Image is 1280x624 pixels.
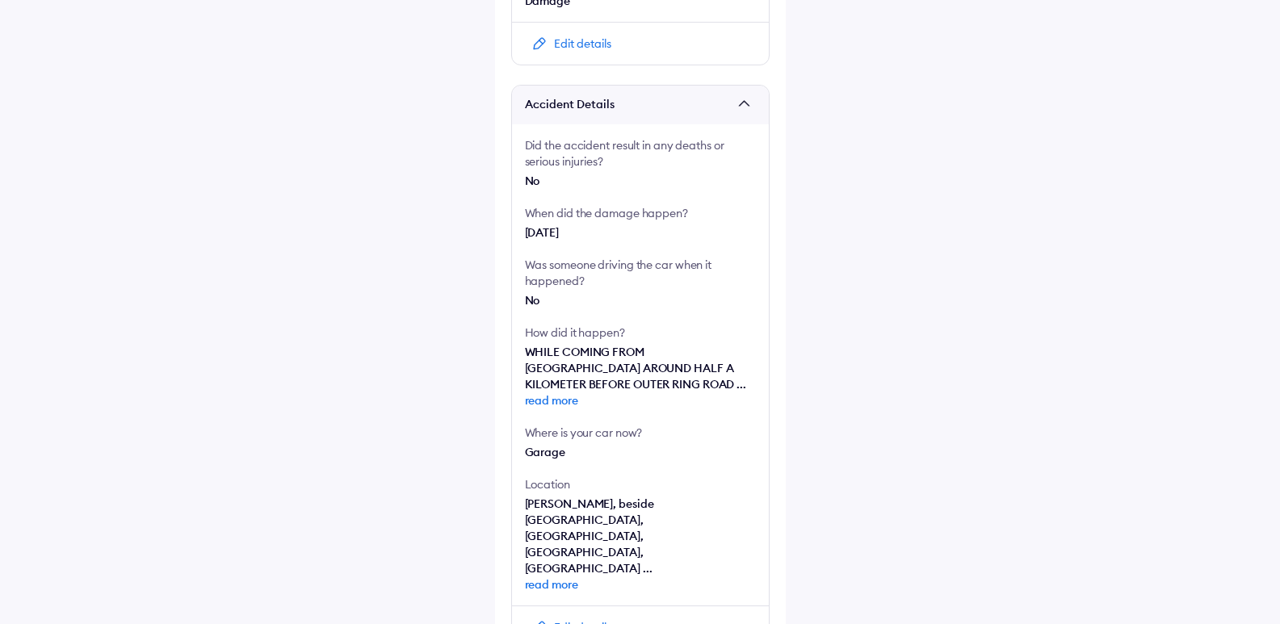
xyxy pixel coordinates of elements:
div: Edit details [554,36,611,52]
div: When did the damage happen? [525,205,756,221]
span: read more [525,392,756,408]
div: No [525,173,756,189]
span: Accident Details [525,97,732,113]
div: Garage [525,444,756,460]
span: WHILE COMING FROM [GEOGRAPHIC_DATA] AROUND HALF A KILOMETER BEFORE OUTER RING ROAD ... [525,345,756,408]
div: No [525,292,756,308]
div: Location [525,476,756,492]
span: [PERSON_NAME], beside [GEOGRAPHIC_DATA], [GEOGRAPHIC_DATA], [GEOGRAPHIC_DATA], [GEOGRAPHIC_DATA] ... [525,496,756,593]
div: Did the accident result in any deaths or serious injuries? [525,137,756,170]
div: [DATE] [525,224,756,241]
span: read more [525,576,756,593]
div: Was someone driving the car when it happened? [525,257,756,289]
div: Where is your car now? [525,425,756,441]
div: How did it happen? [525,325,756,341]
